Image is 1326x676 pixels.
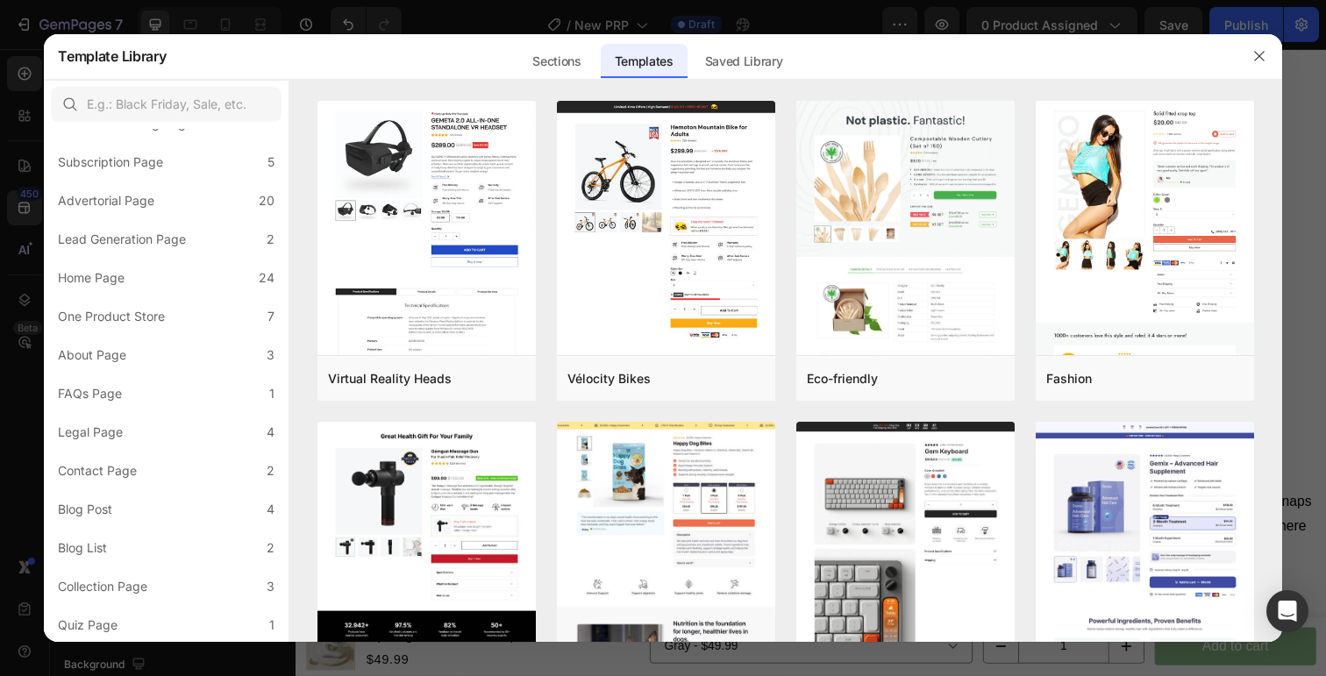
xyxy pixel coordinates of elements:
[702,594,738,627] button: decrement
[259,267,274,288] div: 24
[58,33,166,79] h2: Template Library
[267,229,274,250] div: 2
[601,44,688,79] div: Templates
[58,615,118,636] div: Quiz Page
[259,190,274,211] div: 20
[58,499,112,520] div: Blog Post
[328,368,452,389] div: Virtual Reality Heads
[267,576,274,597] div: 3
[267,422,274,443] div: 4
[70,612,347,636] div: $49.99
[58,267,125,288] div: Home Page
[58,576,147,597] div: Collection Page
[58,460,137,481] div: Contact Page
[267,499,274,520] div: 4
[925,598,993,623] div: Add to cart
[267,306,274,327] div: 7
[267,345,274,366] div: 3
[1046,368,1092,389] div: Fashion
[58,190,154,211] div: Advertorial Page
[553,385,1039,434] h2: Take apart and pack away
[58,537,107,559] div: Blog List
[518,44,595,79] div: Sections
[567,368,651,389] div: Vélocity Bikes
[70,585,347,612] h1: SpringFoot™ - independent foot rest
[58,383,122,404] div: FAQs Page
[831,594,866,627] button: increment
[267,152,274,173] div: 5
[1266,590,1308,632] div: Open Intercom Messenger
[51,87,282,122] input: E.g.: Black Friday, Sale, etc.
[58,422,123,443] div: Legal Page
[807,368,878,389] div: Eco-friendly
[269,615,274,636] div: 1
[691,44,797,79] div: Saved Library
[267,460,274,481] div: 2
[58,152,163,173] div: Subscription Page
[58,345,126,366] div: About Page
[58,229,186,250] div: Lead Generation Page
[267,537,274,559] div: 2
[555,450,1037,525] p: With just 3 parts — the footrest, the spring, and the base — each piece snaps into place in secon...
[738,594,831,627] input: quantity
[269,383,274,404] div: 1
[877,591,1042,630] button: Add to cart
[58,306,165,327] div: One Product Store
